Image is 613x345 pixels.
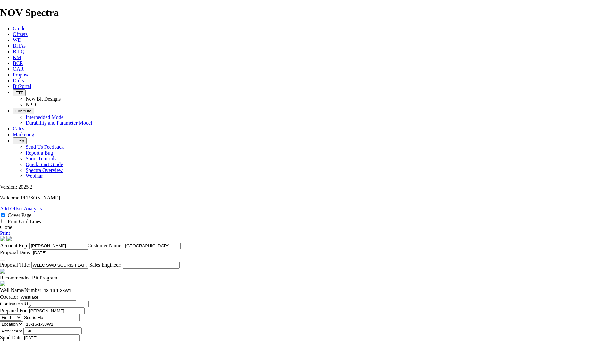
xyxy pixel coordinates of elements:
[6,236,12,241] img: cover-graphic.e5199e77.png
[15,138,24,143] span: Help
[15,109,31,113] span: OrbitLite
[88,243,122,248] label: Customer Name:
[15,90,23,95] span: FTT
[13,37,21,43] a: WD
[13,60,23,66] a: BCR
[13,43,26,49] a: BHAs
[8,212,31,218] label: Cover Page
[13,72,31,77] a: Proposal
[13,66,24,72] a: OAR
[26,162,63,167] a: Quick Start Guide
[13,126,24,131] a: Calcs
[26,144,64,150] a: Send Us Feedback
[26,150,53,155] a: Report a Bug
[26,167,63,173] a: Spectra Overview
[13,89,26,96] button: FTT
[13,132,34,137] a: Marketing
[26,173,43,179] a: Webinar
[13,26,25,31] a: Guide
[8,219,41,224] label: Print Grid Lines
[89,262,122,268] label: Sales Engineer:
[13,137,27,144] button: Help
[26,156,56,161] a: Short Tutorials
[26,102,36,107] a: NPD
[13,55,21,60] a: KM
[19,195,60,200] span: [PERSON_NAME]
[26,114,65,120] a: Interbedded Model
[26,96,61,102] a: New Bit Designs
[13,49,24,54] a: BitIQ
[13,78,24,83] a: Dulls
[13,84,31,89] a: BitPortal
[13,31,28,37] a: Offsets
[13,108,34,114] button: OrbitLite
[26,120,92,126] a: Durability and Parameter Model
